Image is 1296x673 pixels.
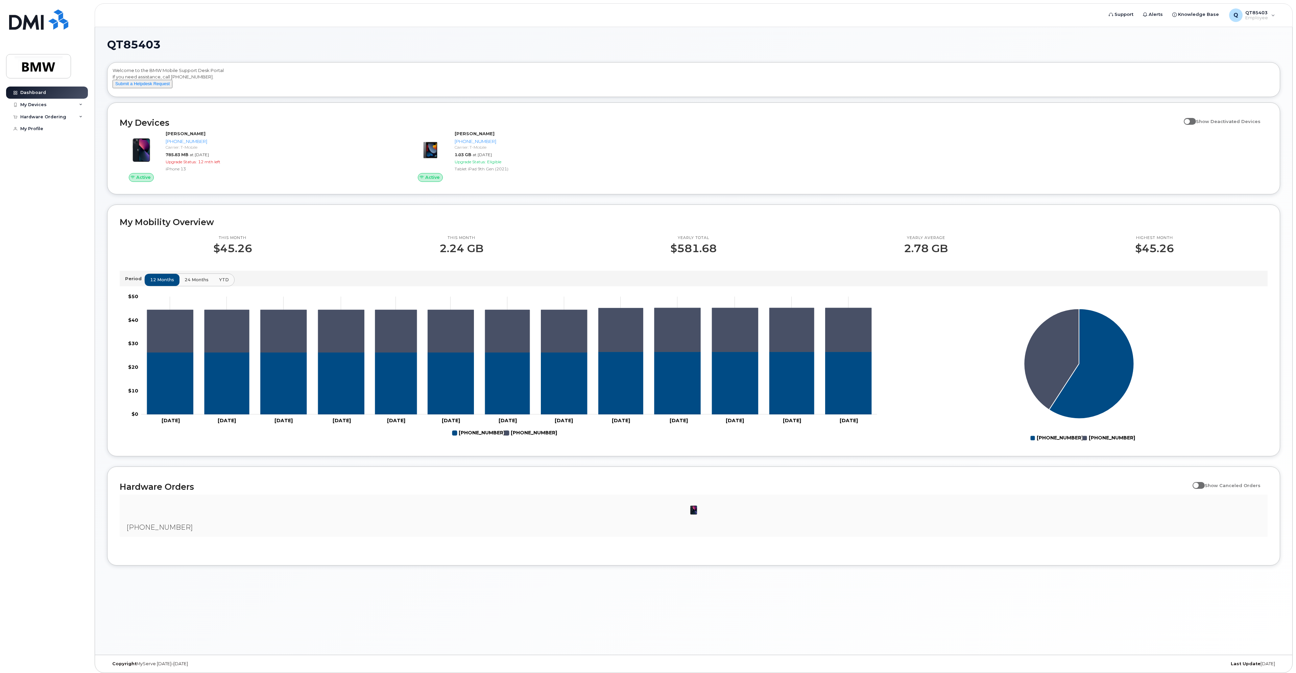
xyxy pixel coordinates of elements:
g: Series [1024,309,1134,418]
strong: Last Update [1231,661,1261,666]
p: Yearly average [904,235,948,241]
img: image20231002-3703462-1taoqtb.jpeg [414,134,447,166]
tspan: $0 [131,411,138,417]
div: Welcome to the BMW Mobile Support Desk Portal If you need assistance, call [PHONE_NUMBER]. [113,67,1275,94]
tspan: [DATE] [162,417,180,424]
h2: Hardware Orders [120,482,1189,492]
iframe: Messenger Launcher [1267,644,1291,668]
tspan: [DATE] [555,417,573,424]
span: Active [425,174,440,181]
span: at [DATE] [473,152,492,157]
g: 864-525-5258 [452,427,505,439]
g: Chart [1024,309,1135,443]
span: Eligible [487,159,501,164]
p: 2.78 GB [904,242,948,255]
span: Show Canceled Orders [1205,483,1261,488]
p: $45.26 [213,242,252,255]
h2: My Mobility Overview [120,217,1268,227]
tspan: [DATE] [387,417,405,424]
div: Carrier: T-Mobile [455,144,687,150]
span: 785.83 MB [166,152,188,157]
span: 1.03 GB [455,152,471,157]
input: Show Canceled Orders [1193,479,1198,484]
span: at [DATE] [190,152,209,157]
p: Yearly total [670,235,717,241]
g: Legend [452,427,557,439]
tspan: $50 [128,293,138,299]
span: [PHONE_NUMBER] [126,523,193,531]
input: Show Deactivated Devices [1184,115,1189,120]
tspan: [DATE] [274,417,293,424]
img: image20231002-3703462-1ig824h.jpeg [125,134,158,166]
p: Period [125,275,144,282]
tspan: $10 [128,387,138,393]
g: 864-569-2060 [504,427,557,439]
div: iPhone 13 [166,166,398,172]
div: [DATE] [889,661,1280,667]
p: $45.26 [1135,242,1174,255]
a: Active[PERSON_NAME][PHONE_NUMBER]Carrier: T-Mobile785.83 MBat [DATE]Upgrade Status:12 mth leftiPh... [120,130,401,182]
p: 2.24 GB [439,242,483,255]
tspan: $30 [128,340,138,346]
div: Carrier: T-Mobile [166,144,398,150]
tspan: [DATE] [726,417,744,424]
tspan: [DATE] [840,417,858,424]
tspan: $20 [128,364,138,370]
tspan: [DATE] [218,417,236,424]
span: Show Deactivated Devices [1196,119,1261,124]
span: 12 mth left [198,159,220,164]
div: [PHONE_NUMBER] [166,138,398,145]
tspan: [DATE] [670,417,688,424]
span: QT85403 [107,40,161,50]
div: [PHONE_NUMBER] [455,138,687,145]
button: Submit a Helpdesk Request [113,80,172,88]
tspan: [DATE] [333,417,351,424]
tspan: [DATE] [442,417,460,424]
span: Upgrade Status: [166,159,197,164]
p: This month [439,235,483,241]
tspan: $40 [128,317,138,323]
strong: [PERSON_NAME] [455,131,495,136]
tspan: [DATE] [783,417,801,424]
g: 864-569-2060 [147,308,871,352]
div: MyServe [DATE]–[DATE] [107,661,498,667]
a: Submit a Helpdesk Request [113,81,172,86]
p: $581.68 [670,242,717,255]
span: Active [136,174,151,181]
p: Highest month [1135,235,1174,241]
a: Active[PERSON_NAME][PHONE_NUMBER]Carrier: T-Mobile1.03 GBat [DATE]Upgrade Status:EligibleTablet i... [409,130,690,182]
g: Chart [128,293,877,439]
tspan: [DATE] [499,417,517,424]
p: This month [213,235,252,241]
tspan: [DATE] [612,417,630,424]
g: 864-525-5258 [147,352,871,414]
g: Legend [1030,432,1135,444]
h2: My Devices [120,118,1180,128]
div: Tablet iPad 9th Gen (2021) [455,166,687,172]
span: Upgrade Status: [455,159,486,164]
img: image20231002-3703462-1ig824h.jpeg [687,503,700,517]
strong: Copyright [112,661,137,666]
span: YTD [219,277,229,283]
span: 24 months [185,277,209,283]
strong: [PERSON_NAME] [166,131,206,136]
